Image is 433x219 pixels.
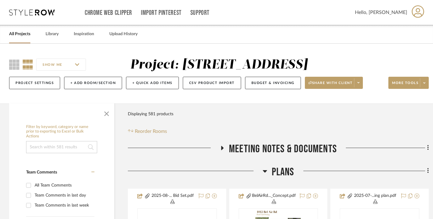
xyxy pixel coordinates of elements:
[252,193,296,205] button: BelAirRd..._Concept.pdf
[109,30,138,38] a: Upload History
[128,128,167,135] button: Reorder Rooms
[309,81,353,90] span: Share with client
[135,128,167,135] span: Reorder Rooms
[128,108,173,120] div: Displaying 581 products
[35,190,93,200] div: Team Comments in last day
[85,10,132,15] a: Chrome Web Clipper
[130,59,308,71] div: Project: [STREET_ADDRESS]
[229,143,337,156] span: Meeting notes & Documents
[392,81,418,90] span: More tools
[64,77,122,89] button: + Add Room/Section
[9,30,30,38] a: All Projects
[141,10,182,15] a: Import Pinterest
[35,200,93,210] div: Team Comments in last week
[26,170,57,174] span: Team Comments
[126,77,179,89] button: + Quick Add Items
[388,77,429,89] button: More tools
[305,77,363,89] button: Share with client
[355,9,407,16] span: Hello, [PERSON_NAME]
[26,125,97,139] h6: Filter by keyword, category or name prior to exporting to Excel or Bulk Actions
[190,10,210,15] a: Support
[150,193,195,205] button: 2025-08-... Bid Set.pdf
[101,106,113,119] button: Close
[245,77,301,89] button: Budget & Invoicing
[353,193,397,205] button: 2025-07-...ing plan.pdf
[272,166,294,179] span: Plans
[46,30,59,38] a: Library
[35,180,93,190] div: All Team Comments
[183,77,241,89] button: CSV Product Import
[74,30,94,38] a: Inspiration
[26,141,97,153] input: Search within 581 results
[9,77,60,89] button: Project Settings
